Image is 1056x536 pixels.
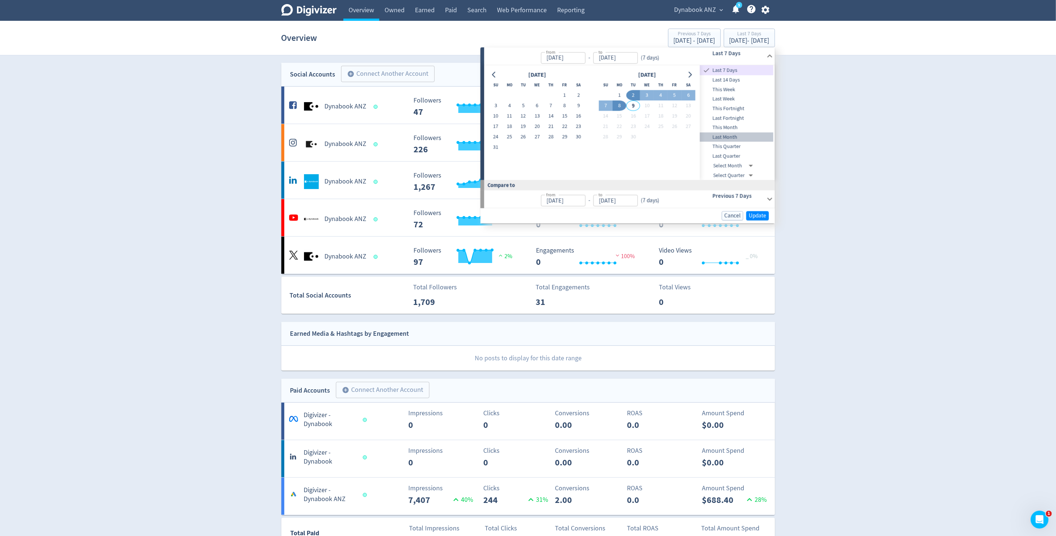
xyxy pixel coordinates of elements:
p: 31 [536,295,578,309]
button: 8 [612,101,626,111]
span: 100% [614,253,635,260]
p: ROAS [627,408,694,418]
div: ( 7 days ) [638,53,662,62]
button: Last 7 Days[DATE]- [DATE] [724,29,775,47]
img: Dynabook ANZ undefined [304,249,319,264]
button: 13 [530,111,544,121]
span: 2% [497,253,512,260]
span: Data last synced: 9 Sep 2025, 7:02am (AEST) [373,142,380,146]
img: Dynabook ANZ undefined [304,174,319,189]
p: Clicks [483,408,550,418]
p: 0 [659,295,702,309]
th: Friday [668,80,681,90]
h5: Digivizer - Dynabook [304,411,356,429]
p: 7,407 [408,493,451,507]
h5: Dynabook ANZ [325,177,367,186]
span: Data last synced: 9 Sep 2025, 5:02am (AEST) [373,217,380,221]
h1: Overview [281,26,317,50]
th: Wednesday [640,80,654,90]
h5: Digivizer - Dynabook ANZ [304,486,356,504]
p: No posts to display for this date range [282,346,775,371]
p: Amount Spend [702,483,769,493]
label: to [598,49,602,55]
p: Total ROAS [627,523,694,533]
span: Update [749,213,766,218]
img: Dynabook ANZ undefined [304,212,319,227]
button: 6 [681,90,695,101]
a: Digivizer - Dynabook ANZImpressions7,40740%Clicks24431%Conversions2.00ROAS0.0Amount Spend$688.4028% [281,478,775,515]
button: 30 [627,132,640,142]
th: Wednesday [530,80,544,90]
button: 16 [627,111,640,121]
div: - [585,196,593,205]
button: 31 [489,142,503,153]
a: Digivizer - DynabookImpressions0Clicks0Conversions0.00ROAS0.0Amount Spend$0.00 [281,440,775,477]
button: 8 [558,101,572,111]
div: [DATE] [526,70,548,80]
button: Update [746,211,769,220]
p: 0 [408,418,451,432]
button: 19 [668,111,681,121]
div: Last 7 Days [700,65,774,75]
label: from [546,192,555,198]
th: Tuesday [516,80,530,90]
a: Dynabook ANZ undefinedDynabook ANZ Followers --- _ 0% Followers 226 Engagements 9 Engagements 9 5... [281,124,775,161]
button: Go to previous month [489,69,500,80]
div: Paid Accounts [290,385,330,396]
p: 31 % [526,495,548,505]
div: from-to(7 days)Previous 7 Days [484,190,775,208]
div: Compare to [481,180,775,190]
div: from-to(7 days)Last 7 Days [484,48,775,65]
h5: Dynabook ANZ [325,215,367,224]
h5: Dynabook ANZ [325,140,367,149]
span: Last Week [700,95,774,103]
button: 4 [503,101,516,111]
button: 17 [640,111,654,121]
span: This Month [700,124,774,132]
p: Amount Spend [702,446,769,456]
button: 14 [544,111,558,121]
button: 5 [516,101,530,111]
p: Total Engagements [536,282,590,292]
p: 0.00 [555,418,598,432]
span: Last Month [700,133,774,141]
p: 0.00 [555,456,598,469]
button: 1 [558,90,572,101]
span: Data last synced: 9 Sep 2025, 5:01am (AEST) [363,493,369,497]
p: Conversions [555,408,622,418]
div: Social Accounts [290,69,336,80]
p: 0.0 [627,418,670,432]
h5: Dynabook ANZ [325,252,367,261]
a: Connect Another Account [330,383,429,398]
div: from-to(7 days)Last 7 Days [484,65,775,180]
span: Data last synced: 8 Sep 2025, 8:01pm (AEST) [363,455,369,459]
svg: Video Views 0 [655,247,766,267]
p: 0 [483,418,526,432]
div: Earned Media & Hashtags by Engagement [290,328,409,339]
svg: Followers --- [410,209,521,229]
a: 5 [736,2,742,8]
button: 14 [599,111,612,121]
p: $688.40 [702,493,745,507]
button: 28 [599,132,612,142]
div: Select Quarter [713,170,756,180]
button: 15 [612,111,626,121]
th: Friday [558,80,572,90]
p: Total Conversions [555,523,622,533]
button: Connect Another Account [341,66,435,82]
div: [DATE] [636,70,658,80]
div: Select Month [713,161,756,170]
svg: Followers --- [410,134,521,154]
button: 22 [558,121,572,132]
button: 1 [612,90,626,101]
p: Clicks [483,483,550,493]
button: 9 [572,101,585,111]
div: Total Social Accounts [290,290,408,301]
button: 20 [530,121,544,132]
h5: Dynabook ANZ [325,102,367,111]
div: This Week [700,85,774,94]
button: 18 [503,121,516,132]
button: 7 [599,101,612,111]
div: Last Week [700,94,774,104]
svg: Followers --- [410,247,521,267]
